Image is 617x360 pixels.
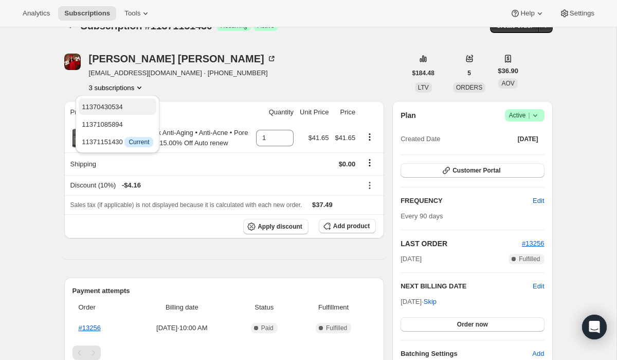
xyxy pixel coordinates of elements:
button: Settings [553,6,601,21]
h6: Batching Settings [401,349,532,359]
span: [DATE] · [401,298,437,305]
div: Dead Sea Mud Mask Anti-Aging • Anti-Acne • Pore Reducer • Clarifying 15.00% Off Auto renew [91,128,250,148]
button: [DATE] [512,132,545,146]
span: Fulfilled [326,324,347,332]
button: Apply discount [243,219,308,234]
span: 11370430534 [82,103,123,111]
span: Order now [457,320,488,329]
span: $37.49 [312,201,333,209]
th: Order [72,296,130,319]
th: Shipping [64,152,253,175]
span: Help [520,9,534,18]
img: product img [70,128,91,148]
h2: LAST ORDER [401,238,522,249]
button: Subscriptions [58,6,116,21]
span: $0.00 [339,160,356,168]
button: Skip [418,294,443,310]
span: $184.48 [412,69,434,77]
span: [DATE] · 10:00 AM [133,323,231,333]
button: Product actions [89,82,145,93]
button: 11371151430 InfoCurrent [79,133,156,150]
th: Product [64,101,253,124]
span: Settings [570,9,594,18]
button: Edit [533,281,544,292]
span: $41.65 [335,134,355,142]
span: Paid [261,324,274,332]
button: 11371085894 [79,116,156,132]
div: Open Intercom Messenger [582,315,607,339]
h2: Plan [401,110,416,121]
span: Claudia Pasillas [64,54,81,70]
button: Add product [319,219,376,233]
button: Edit [527,193,550,209]
nav: Pagination [72,346,376,360]
button: #13256 [522,238,544,249]
span: Apply discount [258,222,302,231]
span: Tools [124,9,140,18]
span: Fulfilled [519,255,540,263]
span: 11371085894 [82,121,123,128]
button: Help [504,6,551,21]
span: Edit [533,196,544,206]
div: Discount (10%) [70,180,356,191]
span: ORDERS [456,84,482,91]
button: Order now [401,317,544,332]
span: Analytics [23,9,50,18]
div: [PERSON_NAME] [PERSON_NAME] [89,54,277,64]
span: - $4.16 [122,180,141,191]
span: [DATE] [518,135,538,143]
span: Subscriptions [64,9,110,18]
span: | [528,111,530,119]
button: $184.48 [406,66,441,80]
span: Fulfillment [297,302,370,313]
button: Customer Portal [401,163,544,178]
span: AOV [501,80,514,87]
span: Current [129,138,149,146]
span: Status [237,302,291,313]
span: 11371151430 [82,138,153,146]
span: Created Date [401,134,440,144]
button: Tools [118,6,157,21]
span: Active [509,110,540,121]
span: Add product [333,222,370,230]
h2: Payment attempts [72,286,376,296]
button: 5 [461,66,477,80]
span: Skip [424,297,437,307]
span: [EMAIL_ADDRESS][DOMAIN_NAME] · [PHONE_NUMBER] [89,68,277,78]
span: $41.65 [308,134,329,142]
button: 11370430534 [79,98,156,115]
a: #13256 [522,239,544,247]
span: LTV [418,84,429,91]
span: [DATE] [401,254,422,264]
button: Shipping actions [361,157,378,168]
span: Sales tax (if applicable) is not displayed because it is calculated with each new order. [70,201,302,209]
button: Analytics [16,6,56,21]
span: Every 90 days [401,212,443,220]
span: Add [532,349,544,359]
th: Quantity [253,101,297,124]
h2: NEXT BILLING DATE [401,281,533,292]
span: $36.90 [498,66,518,76]
h2: FREQUENCY [401,196,533,206]
span: 5 [467,69,471,77]
a: #13256 [79,324,101,332]
button: Product actions [361,131,378,143]
span: Billing date [133,302,231,313]
span: Customer Portal [452,166,500,175]
th: Price [332,101,358,124]
th: Unit Price [297,101,332,124]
